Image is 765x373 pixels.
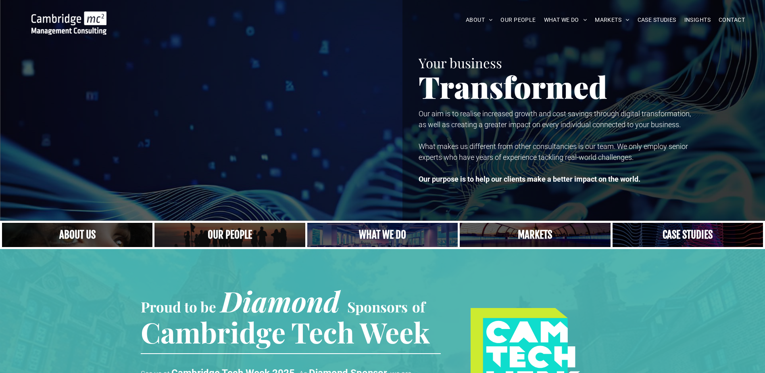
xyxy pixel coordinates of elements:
[154,223,305,247] a: A crowd in silhouette at sunset, on a rise or lookout point
[613,223,763,247] a: CASE STUDIES | See an Overview of All Our Case Studies | Cambridge Management Consulting
[307,223,458,247] a: A yoga teacher lifting his whole body off the ground in the peacock pose
[715,14,749,26] a: CONTACT
[141,313,430,351] span: Cambridge Tech Week
[221,282,340,320] span: Diamond
[2,223,152,247] a: Close up of woman's face, centered on her eyes
[31,11,106,35] img: Go to Homepage
[540,14,591,26] a: WHAT WE DO
[591,14,633,26] a: MARKETS
[680,14,715,26] a: INSIGHTS
[31,13,106,21] a: Your Business Transformed | Cambridge Management Consulting
[634,14,680,26] a: CASE STUDIES
[419,175,640,183] strong: Our purpose is to help our clients make a better impact on the world.
[347,297,408,316] span: Sponsors
[496,14,540,26] a: OUR PEOPLE
[141,297,216,316] span: Proud to be
[462,14,497,26] a: ABOUT
[419,66,607,107] span: Transformed
[412,297,425,316] span: of
[419,54,502,71] span: Your business
[460,223,610,247] a: Our Markets | Cambridge Management Consulting
[419,142,688,161] span: What makes us different from other consultancies is our team. We only employ senior experts who h...
[419,109,691,129] span: Our aim is to realise increased growth and cost savings through digital transformation, as well a...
